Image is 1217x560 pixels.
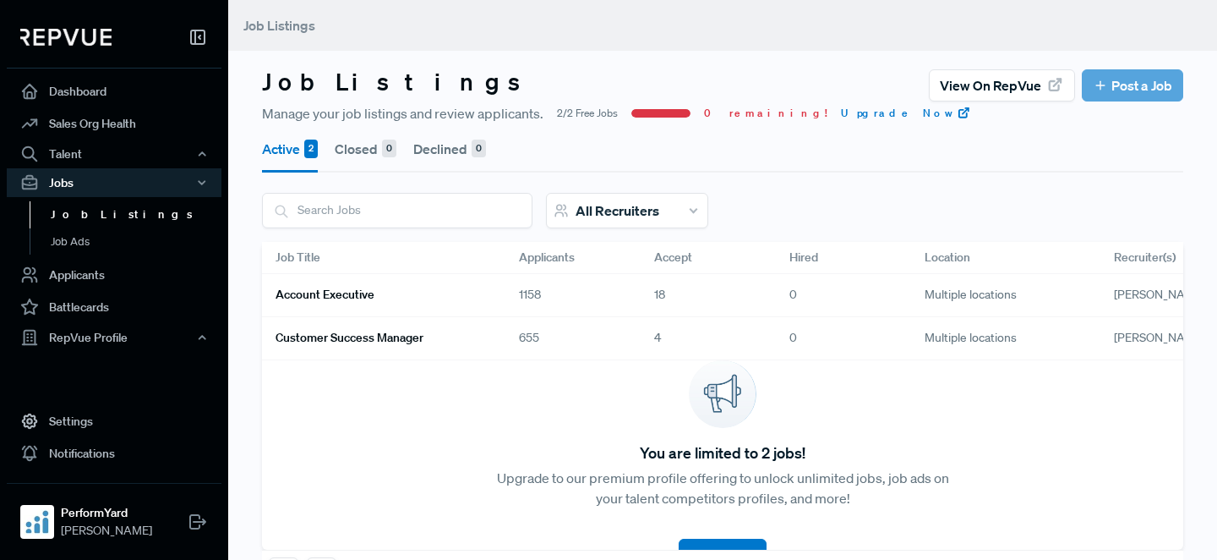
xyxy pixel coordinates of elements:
[789,249,818,266] span: Hired
[929,69,1075,102] button: View on RepVue
[7,323,221,352] button: RepVue Profile
[640,442,805,464] span: You are limited to 2 jobs!
[276,249,320,266] span: Job Title
[704,106,827,121] span: 0 remaining!
[7,405,221,437] a: Settings
[304,140,318,158] div: 2
[505,274,641,317] div: 1158
[276,288,374,302] h6: Account Executive
[335,125,396,173] button: Closed 0
[1114,287,1205,302] span: [PERSON_NAME]
[576,202,659,219] span: All Recruiters
[61,504,152,522] strong: PerformYard
[263,194,532,227] input: Search Jobs
[7,168,221,197] button: Jobs
[262,103,543,124] span: Manage your job listings and review applicants.
[7,107,221,140] a: Sales Org Health
[24,508,51,535] img: PerformYard
[7,140,221,168] button: Talent
[911,274,1100,317] div: Multiple locations
[7,259,221,291] a: Applicants
[276,281,478,310] a: Account Executive
[30,228,244,255] a: Job Ads
[776,317,911,360] div: 0
[641,317,776,360] div: 4
[276,324,478,353] a: Customer Success Manager
[7,291,221,323] a: Battlecards
[7,483,221,546] a: PerformYardPerformYard[PERSON_NAME]
[20,29,112,46] img: RepVue
[505,317,641,360] div: 655
[925,249,970,266] span: Location
[1114,330,1205,345] span: [PERSON_NAME]
[776,274,911,317] div: 0
[654,249,692,266] span: Accept
[243,17,315,34] span: Job Listings
[689,360,756,428] img: announcement
[276,331,423,345] h6: Customer Success Manager
[262,125,318,173] button: Active 2
[262,68,536,96] h3: Job Listings
[493,468,953,508] p: Upgrade to our premium profile offering to unlock unlimited jobs, job ads on your talent competit...
[61,522,152,540] span: [PERSON_NAME]
[841,106,971,121] a: Upgrade Now
[7,75,221,107] a: Dashboard
[940,75,1041,96] span: View on RepVue
[7,437,221,469] a: Notifications
[472,140,486,158] div: 0
[557,106,618,121] span: 2/2 Free Jobs
[519,249,575,266] span: Applicants
[1114,249,1176,266] span: Recruiter(s)
[30,201,244,228] a: Job Listings
[911,317,1100,360] div: Multiple locations
[641,274,776,317] div: 18
[413,125,486,173] button: Declined 0
[382,140,396,158] div: 0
